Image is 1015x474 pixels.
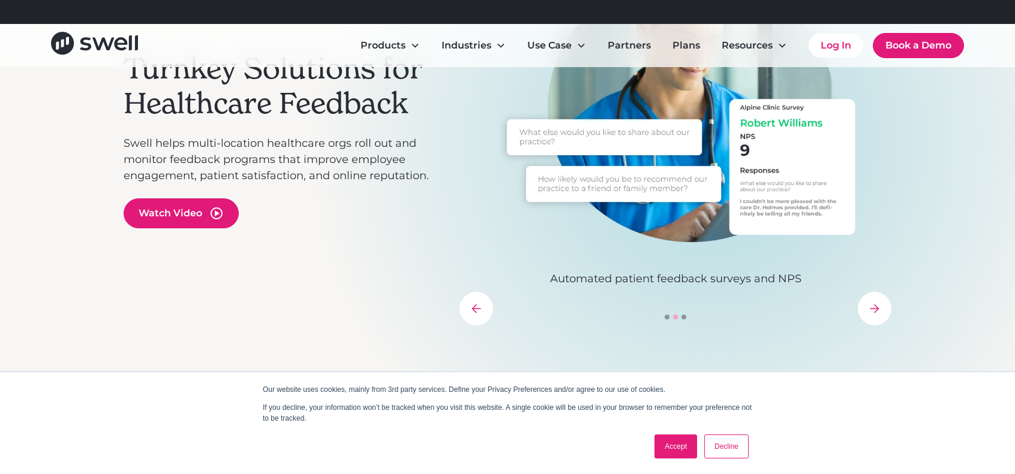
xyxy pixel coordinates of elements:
p: If you decline, your information won’t be tracked when you visit this website. A single cookie wi... [263,402,752,424]
a: Partners [598,34,660,58]
a: Accept [654,434,697,458]
div: Resources [712,34,797,58]
a: Book a Demo [873,33,964,58]
p: Automated patient feedback surveys and NPS [460,271,891,287]
a: Decline [704,434,749,458]
p: Our website uses cookies, mainly from 3rd party services. Define your Privacy Preferences and/or ... [263,384,752,395]
div: Use Case [518,34,596,58]
div: Products [351,34,430,58]
div: Industries [442,38,491,53]
div: Show slide 3 of 3 [681,315,686,319]
div: Industries [432,34,515,58]
div: Resources [722,38,773,53]
a: Log In [809,34,863,58]
h2: Turnkey Solutions for Healthcare Feedback [124,52,448,120]
a: Plans [663,34,710,58]
iframe: Chat Widget [810,345,1015,474]
div: previous slide [460,292,493,325]
a: home [51,32,138,59]
div: Use Case [527,38,572,53]
div: Show slide 2 of 3 [673,315,678,319]
a: open lightbox [124,198,239,228]
div: next slide [858,292,891,325]
p: Swell helps multi-location healthcare orgs roll out and monitor feedback programs that improve em... [124,135,448,184]
div: Products [361,38,406,53]
div: Watch Video [139,206,202,221]
div: Show slide 1 of 3 [665,315,669,319]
